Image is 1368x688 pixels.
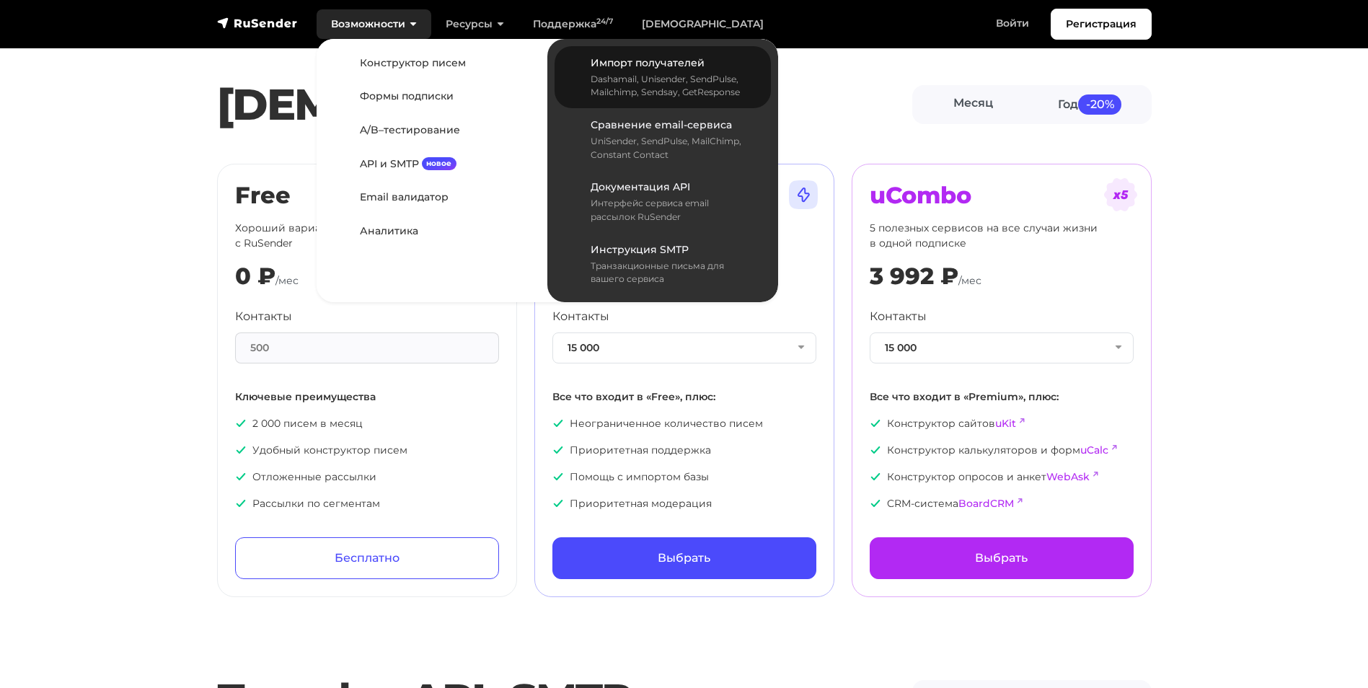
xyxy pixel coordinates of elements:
a: Конструктор писем [324,46,540,80]
p: Ключевые преимущества [235,389,499,405]
img: icon-ok.svg [552,498,564,509]
p: 5 полезных сервисов на все случаи жизни в одной подписке [870,221,1134,251]
p: Конструктор опросов и анкет [870,469,1134,485]
a: Инструкция SMTP Транзакционные письма для вашего сервиса [555,233,771,295]
a: [DEMOGRAPHIC_DATA] [627,9,778,39]
a: WebAsk [1046,470,1090,483]
h1: [DEMOGRAPHIC_DATA] [217,79,912,131]
a: Формы подписки [324,80,540,114]
span: -20% [1078,94,1121,114]
a: Выбрать [552,537,816,579]
span: Сравнение email-сервиса [591,118,732,131]
a: Регистрация [1051,9,1152,40]
label: Контакты [552,308,609,325]
p: Хороший вариант, чтобы ознакомиться с RuSender [235,221,499,251]
a: Email валидатор [324,181,540,215]
button: 15 000 [552,332,816,363]
a: uCalc [1080,444,1108,457]
img: icon-ok.svg [552,444,564,456]
div: Транзакционные письма для вашего сервиса [591,260,754,286]
div: UniSender, SendPulse, MailChimp, Constant Contact [591,135,754,162]
p: CRM-система [870,496,1134,511]
img: icon-ok.svg [870,471,881,482]
p: Отложенные рассылки [235,469,499,485]
p: 2 000 писем в месяц [235,416,499,431]
span: новое [422,157,457,170]
a: Войти [981,9,1043,38]
span: /мес [958,274,981,287]
p: Приоритетная поддержка [552,443,816,458]
label: Контакты [235,308,292,325]
a: Документация API Интерфейс сервиса email рассылок RuSender [555,171,771,233]
a: Аналитика [324,214,540,248]
a: Сравнение email-сервиса UniSender, SendPulse, MailChimp, Constant Contact [555,108,771,170]
a: Поддержка24/7 [518,9,627,39]
p: Удобный конструктор писем [235,443,499,458]
span: /мес [275,274,299,287]
label: Контакты [870,308,927,325]
img: icon-ok.svg [870,444,881,456]
p: Неограниченное количество писем [552,416,816,431]
img: icon-ok.svg [552,471,564,482]
a: uKit [995,417,1016,430]
a: Год [1032,88,1149,120]
div: 3 992 ₽ [870,263,958,290]
a: Бесплатно [235,537,499,579]
p: Конструктор калькуляторов и форм [870,443,1134,458]
img: tarif-premium.svg [786,177,821,212]
img: RuSender [217,16,298,30]
div: Dashamail, Unisender, SendPulse, Mailchimp, Sendsay, GetResponse [591,73,754,100]
p: Все что входит в «Premium», плюс: [870,389,1134,405]
a: BoardCRM [958,497,1014,510]
sup: 24/7 [596,17,613,26]
img: tarif-ucombo.svg [1103,177,1138,212]
img: icon-ok.svg [235,471,247,482]
a: Выбрать [870,537,1134,579]
p: Помощь с импортом базы [552,469,816,485]
p: Рассылки по сегментам [235,496,499,511]
img: icon-ok.svg [552,418,564,429]
a: Импорт получателей Dashamail, Unisender, SendPulse, Mailchimp, Sendsay, GetResponse [555,46,771,108]
a: A/B–тестирование [324,113,540,147]
span: Инструкция SMTP [591,243,689,256]
div: 0 ₽ [235,263,275,290]
a: API и SMTPновое [324,147,540,181]
img: icon-ok.svg [235,498,247,509]
h2: Free [235,182,499,209]
p: Конструктор сайтов [870,416,1134,431]
a: Ресурсы [431,9,518,39]
span: Документация API [591,180,690,193]
img: icon-ok.svg [235,418,247,429]
a: Месяц [915,88,1032,120]
a: Возможности [317,9,431,39]
img: icon-ok.svg [870,498,881,509]
button: 15 000 [870,332,1134,363]
img: icon-ok.svg [870,418,881,429]
p: Все что входит в «Free», плюс: [552,389,816,405]
div: Интерфейс сервиса email рассылок RuSender [591,197,754,224]
h2: uCombo [870,182,1134,209]
span: Импорт получателей [591,56,705,69]
img: icon-ok.svg [235,444,247,456]
p: Приоритетная модерация [552,496,816,511]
